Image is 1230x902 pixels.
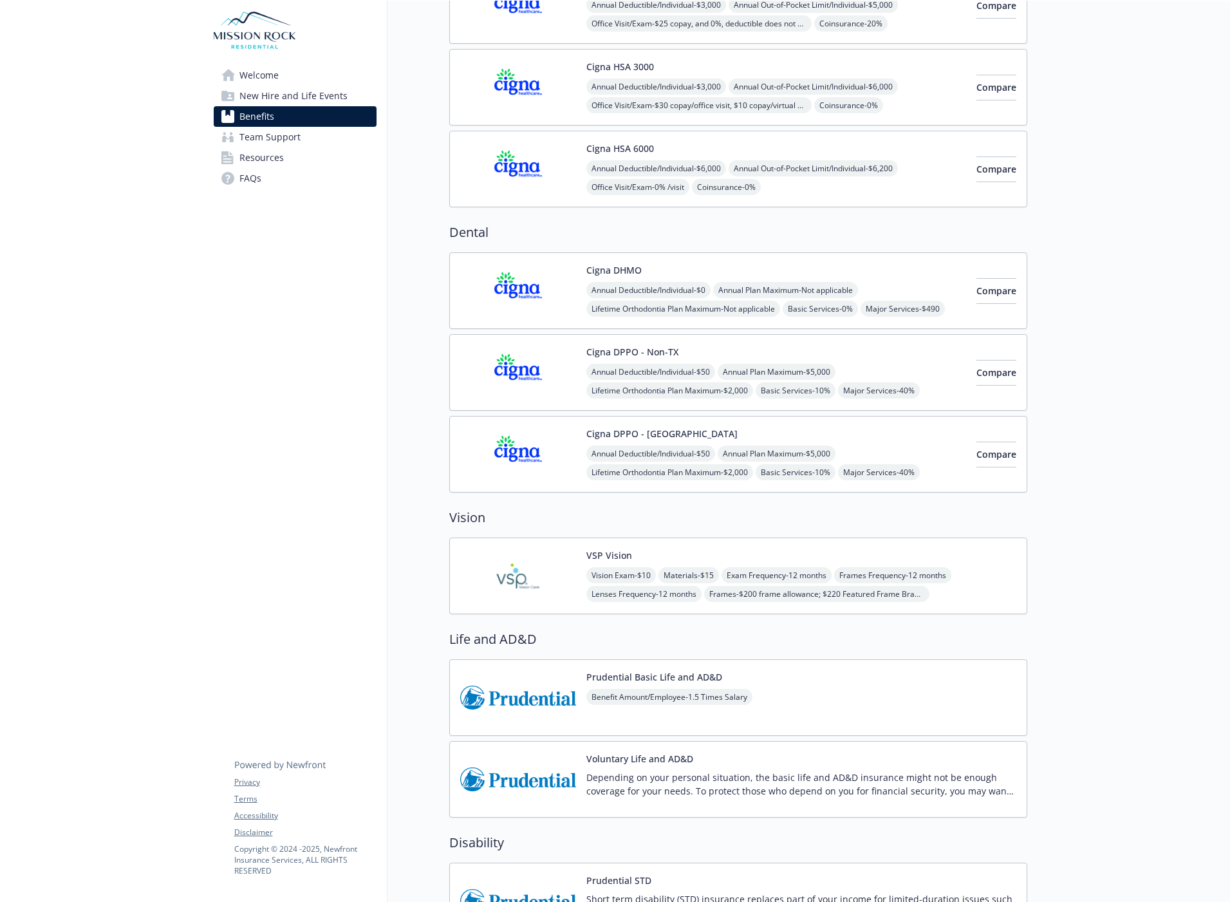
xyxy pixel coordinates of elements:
[976,278,1016,304] button: Compare
[586,427,738,440] button: Cigna DPPO - [GEOGRAPHIC_DATA]
[586,382,753,399] span: Lifetime Orthodontia Plan Maximum - $2,000
[692,179,761,195] span: Coinsurance - 0%
[234,827,376,838] a: Disclaimer
[586,301,780,317] span: Lifetime Orthodontia Plan Maximum - Not applicable
[239,106,274,127] span: Benefits
[729,160,898,176] span: Annual Out-of-Pocket Limit/Individual - $6,200
[460,345,576,400] img: CIGNA carrier logo
[658,567,719,583] span: Materials - $15
[239,65,279,86] span: Welcome
[460,60,576,115] img: CIGNA carrier logo
[214,147,377,168] a: Resources
[586,586,702,602] span: Lenses Frequency - 12 months
[586,160,726,176] span: Annual Deductible/Individual - $6,000
[976,448,1016,460] span: Compare
[214,65,377,86] a: Welcome
[834,567,951,583] span: Frames Frequency - 12 months
[586,282,711,298] span: Annual Deductible/Individual - $0
[814,97,883,113] span: Coinsurance - 0%
[718,364,835,380] span: Annual Plan Maximum - $5,000
[449,630,1027,649] h2: Life and AD&D
[234,793,376,805] a: Terms
[838,464,920,480] span: Major Services - 40%
[214,168,377,189] a: FAQs
[586,142,654,155] button: Cigna HSA 6000
[976,442,1016,467] button: Compare
[239,127,301,147] span: Team Support
[234,843,376,876] p: Copyright © 2024 - 2025 , Newfront Insurance Services, ALL RIGHTS RESERVED
[586,15,812,32] span: Office Visit/Exam - $25 copay, and 0%, deductible does not apply
[976,75,1016,100] button: Compare
[586,79,726,95] span: Annual Deductible/Individual - $3,000
[586,549,632,562] button: VSP Vision
[976,285,1016,297] span: Compare
[214,106,377,127] a: Benefits
[449,223,1027,242] h2: Dental
[449,508,1027,527] h2: Vision
[586,771,1016,798] p: Depending on your personal situation, the basic life and AD&D insurance might not be enough cover...
[586,689,752,705] span: Benefit Amount/Employee - 1.5 Times Salary
[976,156,1016,182] button: Compare
[722,567,832,583] span: Exam Frequency - 12 months
[756,464,835,480] span: Basic Services - 10%
[861,301,945,317] span: Major Services - $490
[460,752,576,807] img: Prudential Insurance Co of America carrier logo
[976,163,1016,175] span: Compare
[449,833,1027,852] h2: Disability
[586,97,812,113] span: Office Visit/Exam - $30 copay/office visit, $10 copay/virtual visit
[783,301,858,317] span: Basic Services - 0%
[586,567,656,583] span: Vision Exam - $10
[838,382,920,399] span: Major Services - 40%
[234,810,376,822] a: Accessibility
[586,345,678,359] button: Cigna DPPO - Non-TX
[214,127,377,147] a: Team Support
[460,670,576,725] img: Prudential Insurance Co of America carrier logo
[460,549,576,603] img: Vision Service Plan carrier logo
[460,142,576,196] img: CIGNA carrier logo
[586,179,689,195] span: Office Visit/Exam - 0% /visit
[729,79,898,95] span: Annual Out-of-Pocket Limit/Individual - $6,000
[976,360,1016,386] button: Compare
[756,382,835,399] span: Basic Services - 10%
[814,15,888,32] span: Coinsurance - 20%
[586,364,715,380] span: Annual Deductible/Individual - $50
[460,427,576,482] img: CIGNA carrier logo
[586,60,654,73] button: Cigna HSA 3000
[214,86,377,106] a: New Hire and Life Events
[586,464,753,480] span: Lifetime Orthodontia Plan Maximum - $2,000
[586,263,642,277] button: Cigna DHMO
[586,752,693,766] button: Voluntary Life and AD&D
[976,366,1016,379] span: Compare
[239,147,284,168] span: Resources
[586,670,722,684] button: Prudential Basic Life and AD&D
[586,446,715,462] span: Annual Deductible/Individual - $50
[460,263,576,318] img: CIGNA carrier logo
[239,86,348,106] span: New Hire and Life Events
[976,81,1016,93] span: Compare
[234,776,376,788] a: Privacy
[718,446,835,462] span: Annual Plan Maximum - $5,000
[239,168,261,189] span: FAQs
[704,586,929,602] span: Frames - $200 frame allowance; $220 Featured Frame Brands allowance; 20% savings on the amount ov...
[586,874,651,887] button: Prudential STD
[713,282,858,298] span: Annual Plan Maximum - Not applicable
